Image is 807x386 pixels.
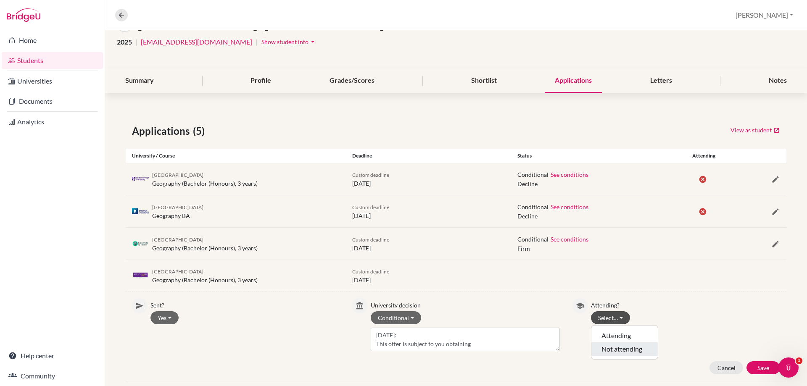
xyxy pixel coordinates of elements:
button: [PERSON_NAME] [732,7,797,23]
i: arrow_drop_down [309,37,317,46]
iframe: Intercom live chat [778,357,799,378]
img: gb_e84_g00kct56.png [132,238,149,249]
span: Custom deadline [352,236,389,243]
div: [DATE] [346,170,511,188]
div: University / Course [126,152,346,160]
span: 2025 [117,37,132,47]
div: Applications [545,68,602,93]
div: Notes [759,68,797,93]
div: [DATE] [346,202,511,220]
div: Geography (Bachelor (Honours), 3 years) [152,170,258,188]
span: | [256,37,258,47]
span: Conditional [517,203,549,210]
span: (5) [193,123,208,139]
span: Show student info [261,38,309,45]
a: Home [2,32,103,49]
img: gb_n84_i4os0icp.png [132,208,149,215]
div: Letters [640,68,682,93]
span: Decline [517,179,589,188]
button: Yes [150,311,179,324]
span: Conditional [517,236,549,243]
span: [GEOGRAPHIC_DATA] [152,204,203,210]
button: Cancel [709,361,743,374]
p: University decision [371,298,560,310]
div: Grades/Scores [319,68,385,93]
img: gb_l79_virokboc.png [132,176,149,182]
span: [GEOGRAPHIC_DATA] [152,268,203,275]
a: Community [2,368,103,384]
div: [DATE] [346,267,511,284]
div: Shortlist [461,68,507,93]
span: Applications [132,123,193,139]
span: Decline [517,212,589,221]
span: Custom deadline [352,268,389,275]
span: Custom deadline [352,172,389,178]
button: See conditions [550,202,589,212]
a: [EMAIL_ADDRESS][DOMAIN_NAME] [141,37,252,47]
span: [GEOGRAPHIC_DATA] [152,236,203,243]
p: Attending? [591,298,780,310]
button: See conditions [550,170,589,179]
span: 1 [796,357,802,364]
div: Attending [676,152,731,160]
a: View as student [730,123,780,137]
button: Select… [591,311,630,324]
div: Select… [591,325,658,360]
div: Status [511,152,676,160]
button: Save [746,361,780,374]
span: Firm [517,244,589,253]
div: Geography (Bachelor (Honours), 3 years) [152,235,258,252]
a: Students [2,52,103,69]
a: Documents [2,93,103,110]
img: Bridge-U [7,8,40,22]
button: Attending [591,329,658,342]
button: Not attending [591,342,658,356]
button: See conditions [550,234,589,244]
span: | [135,37,137,47]
a: Universities [2,73,103,89]
a: Help center [2,347,103,364]
div: [DATE] [346,235,511,252]
span: [GEOGRAPHIC_DATA] [152,172,203,178]
span: Conditional [517,171,549,178]
button: Conditional [371,311,421,324]
button: Show student infoarrow_drop_down [261,35,317,48]
p: Sent? [150,298,340,310]
div: Profile [240,68,281,93]
a: Analytics [2,113,103,130]
div: Geography (Bachelor (Honours), 3 years) [152,267,258,284]
div: Summary [115,68,164,93]
div: Deadline [346,152,511,160]
img: gb_m20_yqkc7cih.png [132,273,149,279]
span: Custom deadline [352,204,389,210]
div: Geography BA [152,202,203,220]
